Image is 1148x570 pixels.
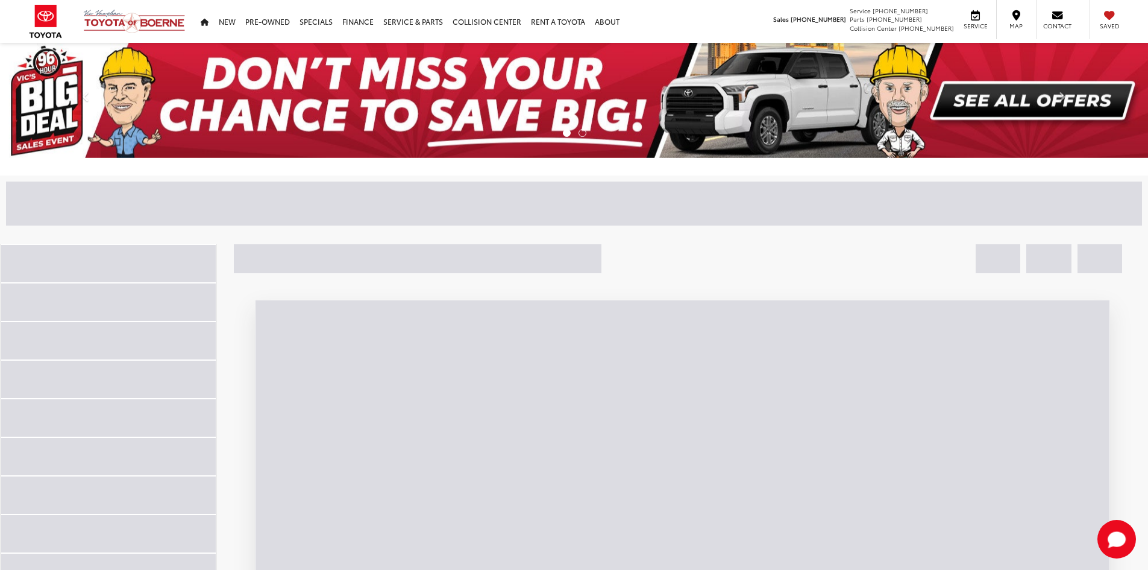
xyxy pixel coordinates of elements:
span: Contact [1043,22,1071,30]
span: Service [962,22,989,30]
span: [PHONE_NUMBER] [791,14,846,24]
button: Toggle Chat Window [1097,520,1136,559]
span: Collision Center [850,24,897,33]
span: [PHONE_NUMBER] [873,6,928,15]
svg: Start Chat [1097,520,1136,559]
img: Vic Vaughan Toyota of Boerne [83,9,186,34]
span: Sales [773,14,789,24]
span: Parts [850,14,865,24]
span: Saved [1096,22,1123,30]
span: Service [850,6,871,15]
span: [PHONE_NUMBER] [867,14,922,24]
span: [PHONE_NUMBER] [899,24,954,33]
span: Map [1003,22,1029,30]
